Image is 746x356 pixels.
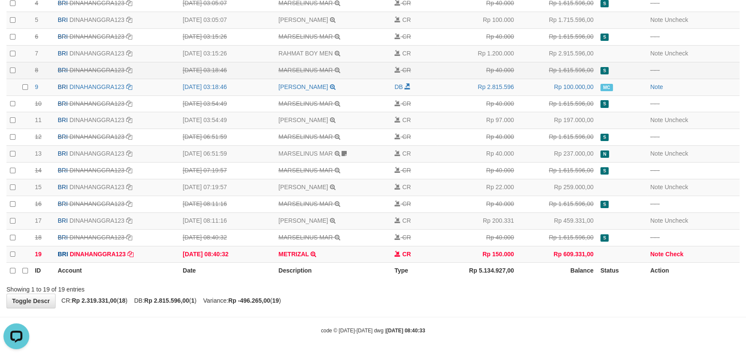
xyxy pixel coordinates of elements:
[279,117,328,123] a: [PERSON_NAME]
[438,12,518,29] td: Rp 100.000
[647,28,740,45] td: - - -
[69,167,124,174] a: DINAHANGGRA123
[57,297,281,304] span: CR: ( ) DB: ( ) Variance: ( )
[438,212,518,229] td: Rp 200.331
[69,200,124,207] a: DINAHANGGRA123
[58,83,68,90] span: BRI
[126,50,132,57] a: Copy DINAHANGGRA123 to clipboard
[58,251,68,258] span: BRI
[279,133,333,140] a: MARSELINUS MAR
[438,79,518,95] td: Rp 2.815.596
[35,200,42,207] span: 16
[69,16,124,23] a: DINAHANGGRA123
[58,167,68,174] span: BRI
[395,83,403,90] span: DB
[272,297,279,304] strong: 19
[35,217,42,224] span: 17
[517,179,597,196] td: Rp 259.000,00
[69,50,124,57] a: DINAHANGGRA123
[279,100,333,107] a: MARSELINUS MAR
[179,196,275,212] td: [DATE] 08:11:16
[58,100,68,107] span: BRI
[517,129,597,146] td: Rp 1.615.596,00
[402,251,411,258] span: CR
[179,112,275,129] td: [DATE] 03:54:49
[402,133,411,140] span: CR
[402,33,411,40] span: CR
[69,100,124,107] a: DINAHANGGRA123
[402,217,411,224] span: CR
[647,95,740,112] td: - - -
[179,28,275,45] td: [DATE] 03:15:26
[279,150,333,157] a: MARSELINUS MAR
[665,117,688,123] a: Uncheck
[469,267,514,274] strong: Rp 5.134.927,00
[70,251,126,258] a: DINAHANGGRA123
[179,146,275,163] td: [DATE] 06:51:59
[279,83,328,90] a: [PERSON_NAME]
[517,163,597,179] td: Rp 1.615.596,00
[438,246,518,263] td: Rp 150.000
[650,184,663,190] a: Note
[58,200,68,207] span: BRI
[402,150,411,157] span: CR
[126,200,132,207] a: Copy DINAHANGGRA123 to clipboard
[517,12,597,29] td: Rp 1.715.596,00
[58,50,68,57] span: BRI
[119,297,126,304] strong: 18
[600,134,609,141] span: Duplicate/Skipped
[126,117,132,123] a: Copy DINAHANGGRA123 to clipboard
[126,150,132,157] a: Copy DINAHANGGRA123 to clipboard
[597,263,647,279] th: Status
[69,33,124,40] a: DINAHANGGRA123
[58,67,68,74] span: BRI
[179,212,275,229] td: [DATE] 08:11:16
[179,62,275,79] td: [DATE] 03:18:46
[647,163,740,179] td: - - -
[438,179,518,196] td: Rp 22.000
[600,167,609,175] span: Duplicate/Skipped
[191,297,195,304] strong: 1
[402,200,411,207] span: CR
[438,95,518,112] td: Rp 40.000
[72,297,117,304] strong: Rp 2.319.331,00
[35,234,42,241] span: 18
[35,50,38,57] span: 7
[126,167,132,174] a: Copy DINAHANGGRA123 to clipboard
[517,45,597,62] td: Rp 2.915.596,00
[69,184,124,190] a: DINAHANGGRA123
[279,251,309,258] a: METRIZAL
[600,150,609,158] span: Has Note
[391,263,438,279] th: Type
[438,28,518,45] td: Rp 40.000
[665,50,688,57] a: Uncheck
[35,100,42,107] span: 10
[69,67,124,74] a: DINAHANGGRA123
[179,45,275,62] td: [DATE] 03:15:26
[6,282,305,294] div: Showing 1 to 19 of 19 entries
[402,234,411,241] span: CR
[35,67,38,74] span: 8
[35,33,38,40] span: 6
[647,196,740,212] td: - - -
[650,117,663,123] a: Note
[35,251,42,258] span: 19
[279,16,328,23] a: [PERSON_NAME]
[438,146,518,163] td: Rp 40.000
[647,129,740,146] td: - - -
[650,50,663,57] a: Note
[58,133,68,140] span: BRI
[665,251,684,258] a: Check
[126,234,132,241] a: Copy DINAHANGGRA123 to clipboard
[402,167,411,174] span: CR
[386,328,425,334] strong: [DATE] 08:40:33
[647,263,740,279] th: Action
[69,217,124,224] a: DINAHANGGRA123
[279,217,328,224] a: [PERSON_NAME]
[517,62,597,79] td: Rp 1.615.596,00
[650,83,663,90] a: Note
[58,33,68,40] span: BRI
[144,297,189,304] strong: Rp 2.815.596,00
[127,251,134,258] a: Copy DINAHANGGRA123 to clipboard
[35,16,38,23] span: 5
